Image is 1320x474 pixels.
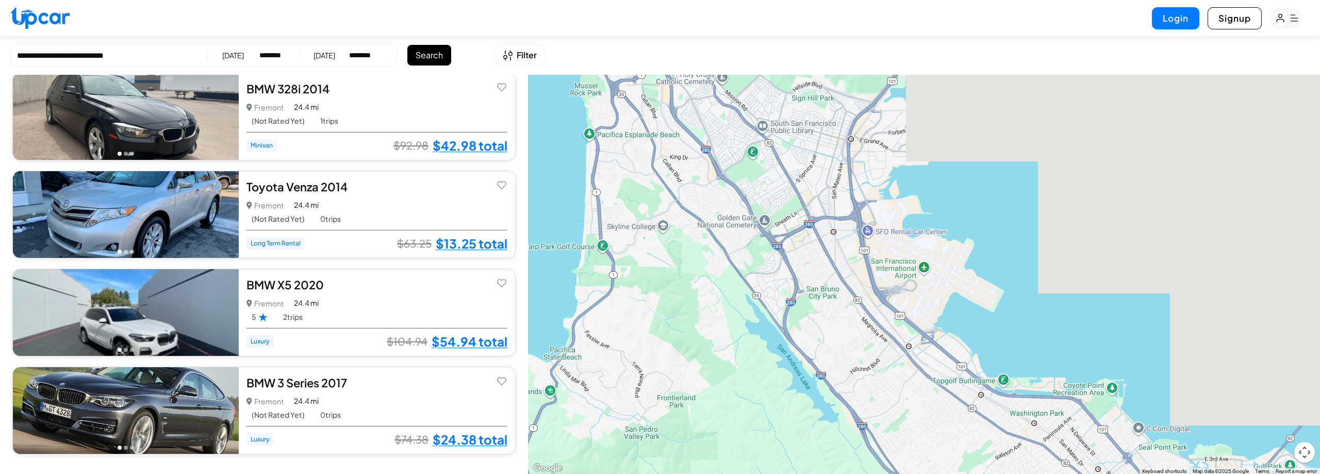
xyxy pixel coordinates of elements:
[294,396,319,406] span: 24.4 mi
[494,275,509,290] button: Add to favorites
[130,446,134,450] button: Go to photo 3
[246,335,274,348] span: Luxury
[246,237,305,250] span: Long Term Rental
[313,50,335,60] div: [DATE]
[118,348,122,352] button: Go to photo 1
[320,215,341,223] span: 0 trips
[246,179,507,194] div: Toyota Venza 2014
[1208,7,1262,29] button: Signup
[1255,468,1269,474] a: Terms (opens in new tab)
[118,250,122,254] button: Go to photo 1
[517,49,537,61] span: Filter
[433,433,507,446] a: $24.38 total
[494,44,546,66] button: Open filters
[130,152,134,156] button: Go to photo 3
[252,215,305,223] span: (Not Rated Yet)
[294,200,319,210] span: 24.4 mi
[246,81,507,96] div: BMW 328i 2014
[124,446,128,450] button: Go to photo 2
[118,446,122,450] button: Go to photo 1
[1294,442,1315,463] button: Map camera controls
[118,152,122,156] button: Go to photo 1
[320,411,341,419] span: 0 trips
[246,433,274,446] span: Luxury
[387,336,427,347] span: $104.94
[432,335,507,348] a: $54.94 total
[494,373,509,388] button: Add to favorites
[397,238,432,249] span: $63.25
[436,237,507,250] a: $13.25 total
[294,298,319,308] span: 24.4 mi
[252,411,305,419] span: (Not Rated Yet)
[433,139,507,152] a: $42.98 total
[13,171,239,258] img: Car Image
[394,434,428,445] span: $74.38
[246,198,284,213] p: Fremont
[124,348,128,352] button: Go to photo 2
[124,152,128,156] button: Go to photo 2
[294,102,319,112] span: 24.4 mi
[1152,7,1199,29] button: Login
[494,177,509,192] button: Add to favorites
[258,313,268,321] img: Star Rating
[10,7,70,29] img: Upcar Logo
[13,73,239,160] img: Car Image
[252,117,305,125] span: (Not Rated Yet)
[246,277,507,292] div: BMW X5 2020
[246,139,277,152] span: Minivan
[1193,468,1249,474] span: Map data ©2025 Google
[246,296,284,310] p: Fremont
[393,140,428,151] span: $92.98
[494,79,509,94] button: Add to favorites
[246,375,507,390] div: BMW 3 Series 2017
[124,250,128,254] button: Go to photo 2
[13,269,239,356] img: Car Image
[246,394,284,408] p: Fremont
[246,100,284,115] p: Fremont
[252,313,268,321] span: 5
[320,117,338,125] span: 1 trips
[222,50,244,60] div: [DATE]
[1276,468,1317,474] a: Report a map error
[130,250,134,254] button: Go to photo 3
[283,313,303,321] span: 2 trips
[13,367,239,454] img: Car Image
[407,45,451,66] button: Search
[130,348,134,352] button: Go to photo 3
